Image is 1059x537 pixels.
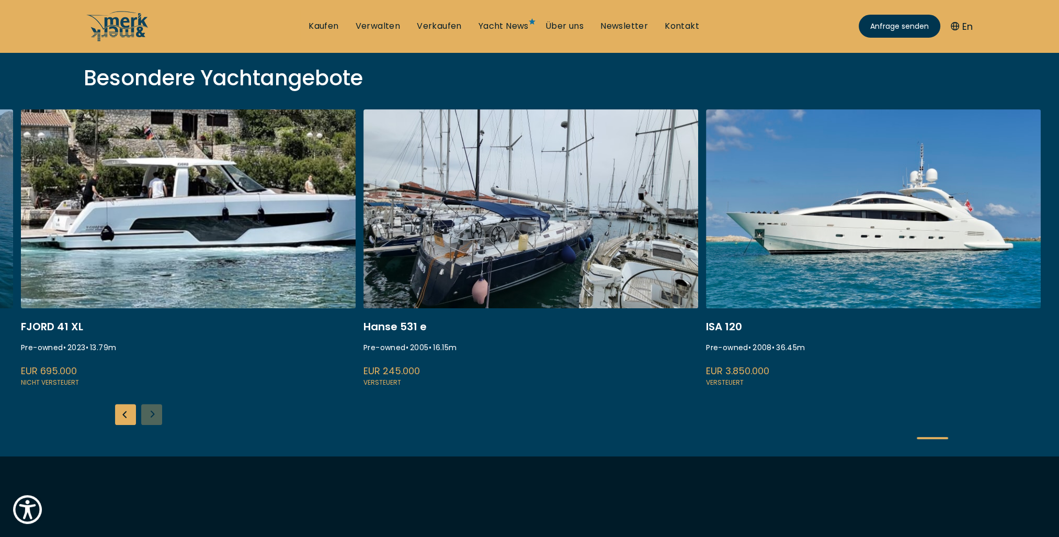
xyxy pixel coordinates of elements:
[600,20,648,32] a: Newsletter
[356,20,401,32] a: Verwalten
[115,404,136,425] div: Previous slide
[859,15,940,38] a: Anfrage senden
[309,20,338,32] a: Kaufen
[951,19,973,33] button: En
[479,20,529,32] a: Yacht News
[417,20,462,32] a: Verkaufen
[10,493,44,527] button: Show Accessibility Preferences
[665,20,699,32] a: Kontakt
[545,20,584,32] a: Über uns
[870,21,929,32] span: Anfrage senden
